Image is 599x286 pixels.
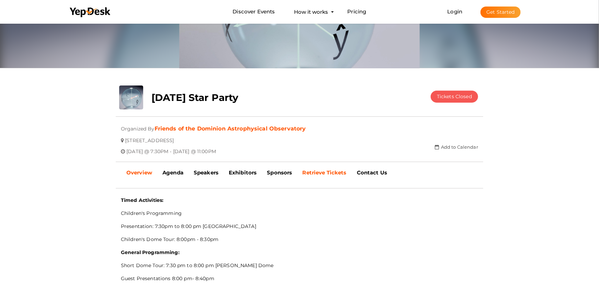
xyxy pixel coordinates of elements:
[157,164,189,181] a: Agenda
[121,261,478,270] p: Short Dome Tour: 7:30 pm to 8:00 pm [PERSON_NAME] Dome
[151,92,238,103] b: [DATE] Star Party
[352,164,392,181] a: Contact Us
[121,164,157,181] a: Overview
[121,121,155,132] span: Organized By
[121,221,478,231] p: Presentation: 7:30pm to 8:00 pm [GEOGRAPHIC_DATA]
[121,197,163,203] b: Timed Activities:
[121,234,478,244] p: Children's Dome Tour: 8:00pm - 8:30pm
[303,169,347,176] b: Retrieve Tickets
[126,169,152,176] b: Overview
[121,249,180,255] b: General Programming:
[229,169,257,176] b: Exhibitors
[481,7,521,18] button: Get Started
[155,125,306,132] a: Friends of the Dominion Astrophysical Observatory
[119,85,143,110] img: XZ6FGPWR_small.png
[431,91,478,103] button: Tickets Closed
[194,169,218,176] b: Speakers
[292,5,330,18] button: How it works
[121,208,478,218] p: Children's Programming
[125,132,174,144] span: [STREET_ADDRESS]
[437,93,472,100] span: Tickets Closed
[233,5,275,18] a: Discover Events
[224,164,262,181] a: Exhibitors
[126,143,216,155] span: [DATE] @ 7:30PM - [DATE] @ 11:00PM
[162,169,183,176] b: Agenda
[267,169,292,176] b: Sponsors
[448,8,463,15] a: Login
[189,164,224,181] a: Speakers
[348,5,366,18] a: Pricing
[262,164,297,181] a: Sponsors
[435,144,478,150] a: Add to Calendar
[121,274,478,283] p: Guest Presentations 8:00 pm- 8:40pm
[357,169,387,176] b: Contact Us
